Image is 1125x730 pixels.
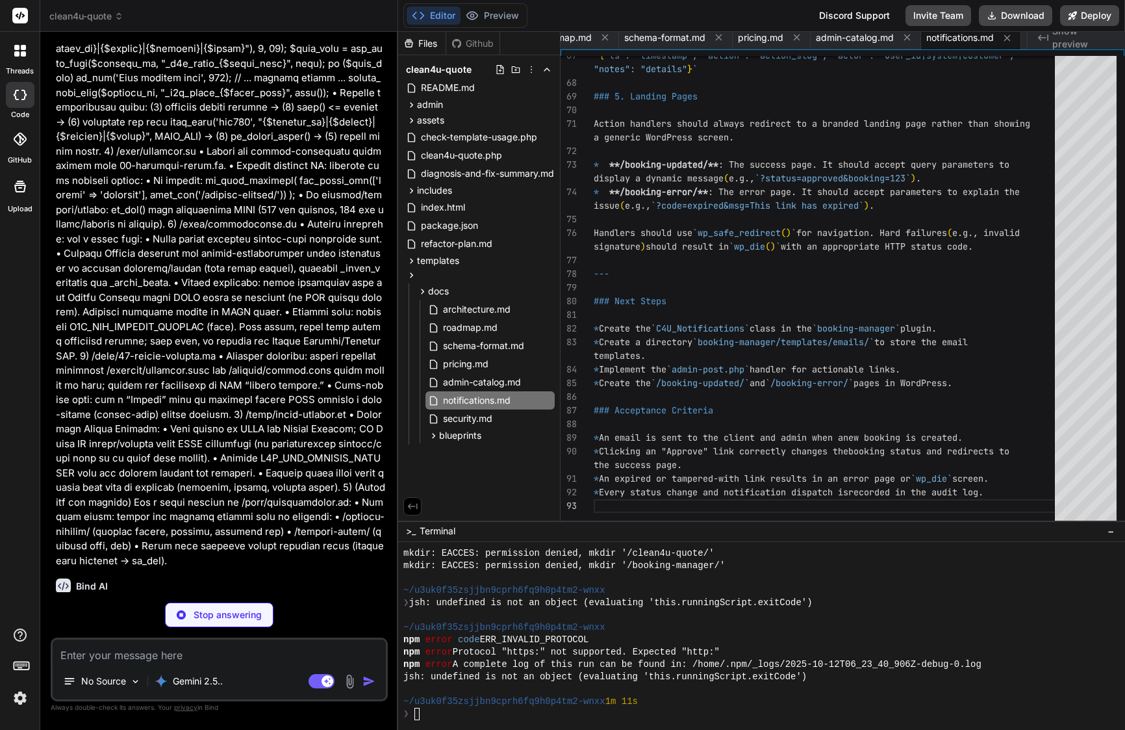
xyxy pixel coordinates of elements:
span: with an appropriate HTTP status code. [781,241,973,252]
div: 72 [561,144,577,158]
span: ERR_INVALID_PROTOCOL [480,634,589,646]
span: should result in [646,241,729,252]
span: for navigation. Hard failures [796,227,947,239]
span: `/booking-updated/` [651,377,750,389]
div: 92 [561,486,577,499]
span: notifications.md [926,31,994,44]
span: `C4U_Notifications` [651,322,750,334]
label: code [11,109,29,120]
span: roadmap.md [537,31,592,44]
div: 87 [561,404,577,417]
span: ( [724,172,729,184]
span: templates [417,254,459,267]
span: rror page or [848,473,911,484]
span: the success page. [594,459,682,471]
button: − [1105,521,1117,541]
span: admin-catalog.md [816,31,894,44]
span: display a dynamic message [594,172,724,184]
div: 91 [561,472,577,486]
span: ) [786,227,791,239]
span: index.html [420,200,466,215]
span: templates. [594,350,646,361]
span: } [687,63,692,75]
span: Protocol "https:" not supported. Expected "http:" [453,646,720,658]
span: new booking is created. [843,432,963,443]
span: **/booking-updated/** [609,159,718,170]
span: Create the [599,322,651,334]
div: 82 [561,322,577,335]
span: `booking-manager/templates/emails/` [692,336,874,348]
span: . [916,172,921,184]
div: 73 [561,158,577,172]
span: ) [770,241,776,252]
span: recorded in the audit log. [848,486,983,498]
div: 74 [561,185,577,199]
img: Gemini 2.5 Pro [155,675,168,688]
span: schema-format.md [624,31,705,44]
span: error [425,634,453,646]
span: blueprints [439,429,481,442]
div: 86 [561,390,577,404]
button: Preview [461,7,524,25]
span: An expired or tampered-with link results in an e [599,473,848,484]
img: icon [362,675,375,688]
span: package.json [420,218,479,233]
span: security.md [1026,31,1076,44]
span: handler for actionable links. [750,363,900,375]
span: a generic WordPress screen. [594,131,734,143]
div: 78 [561,267,577,281]
p: No Source [81,675,126,688]
span: ` [791,227,796,239]
span: "notes": "details" [594,63,687,75]
span: error [425,646,453,658]
div: 79 [561,281,577,294]
span: and [750,377,765,389]
span: README.md [420,80,476,96]
div: 75 [561,213,577,226]
span: ( [947,227,952,239]
span: Clicking an "Approve" link correctly changes the [599,445,848,457]
span: `admin-post.php` [666,363,750,375]
span: Implement the [599,363,666,375]
label: threads [6,66,34,77]
div: Files [398,37,446,50]
div: 68 [561,76,577,90]
span: jsh: undefined is not an object (evaluating 'this.runningScript.exitCode') [403,671,807,683]
button: Download [979,5,1052,26]
span: clean4u-quote [406,63,472,76]
span: issue [594,200,620,211]
div: 77 [561,254,577,267]
p: Always double-check its answers. Your in Bind [51,701,388,714]
span: Show preview [1052,25,1115,51]
span: roadmap.md [442,320,499,335]
div: 85 [561,376,577,390]
span: notifications.md [442,393,512,408]
span: . [869,200,874,211]
span: screen. [952,473,989,484]
span: − [1107,525,1115,538]
span: xplain the [968,186,1020,198]
span: `wp_die [729,241,765,252]
span: assets [417,114,444,127]
span: d landing page rather than showing [853,118,1030,129]
span: An email is sent to the client and admin when a [599,432,843,443]
div: 88 [561,417,577,431]
div: 84 [561,363,577,376]
span: class in the [750,322,812,334]
span: `wp_die` [911,473,952,484]
div: 76 [561,226,577,240]
span: --- [594,268,609,280]
span: to store the email [874,336,968,348]
span: ) [640,241,646,252]
span: ~/u3uk0f35zsjjbn9cprh6fq9h0p4tm2-wnxx [403,621,605,634]
div: 70 [561,103,577,117]
span: privacy [174,703,197,711]
span: admin-catalog.md [442,374,522,390]
span: plugin. [900,322,937,334]
p: Stop answering [194,608,262,621]
span: ` [692,63,698,75]
span: ( [620,200,625,211]
span: npm [403,658,420,671]
span: diagnosis-and-fix-summary.md [420,166,555,181]
span: mkdir: EACCES: permission denied, mkdir '/clean4u-quote/' [403,547,714,560]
